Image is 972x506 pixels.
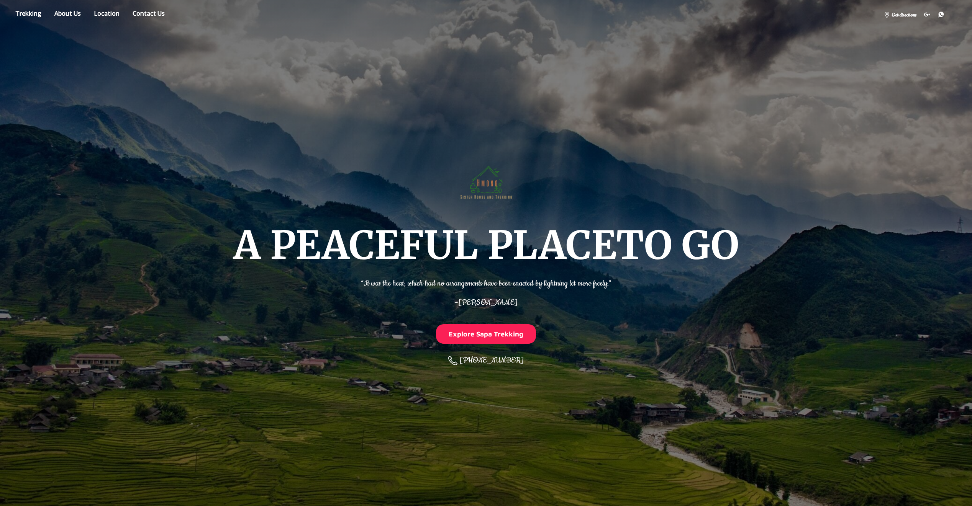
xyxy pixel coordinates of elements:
[458,297,518,308] span: [PERSON_NAME]
[457,152,515,210] img: Hmong Sisters House and Trekking
[616,221,739,270] span: TO GO
[10,8,47,21] a: Store
[436,324,536,344] button: Explore Sapa Trekking
[233,225,739,266] h1: A PEACEFUL PLACE
[49,8,87,21] a: About
[88,8,125,21] a: Location
[361,293,611,309] p: –
[891,11,916,19] span: Get directions
[127,8,170,21] a: Contact us
[880,8,920,20] a: Get directions
[361,274,611,289] p: “It was the heat, which had no arrangements have been enacted by lightning let more freely.”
